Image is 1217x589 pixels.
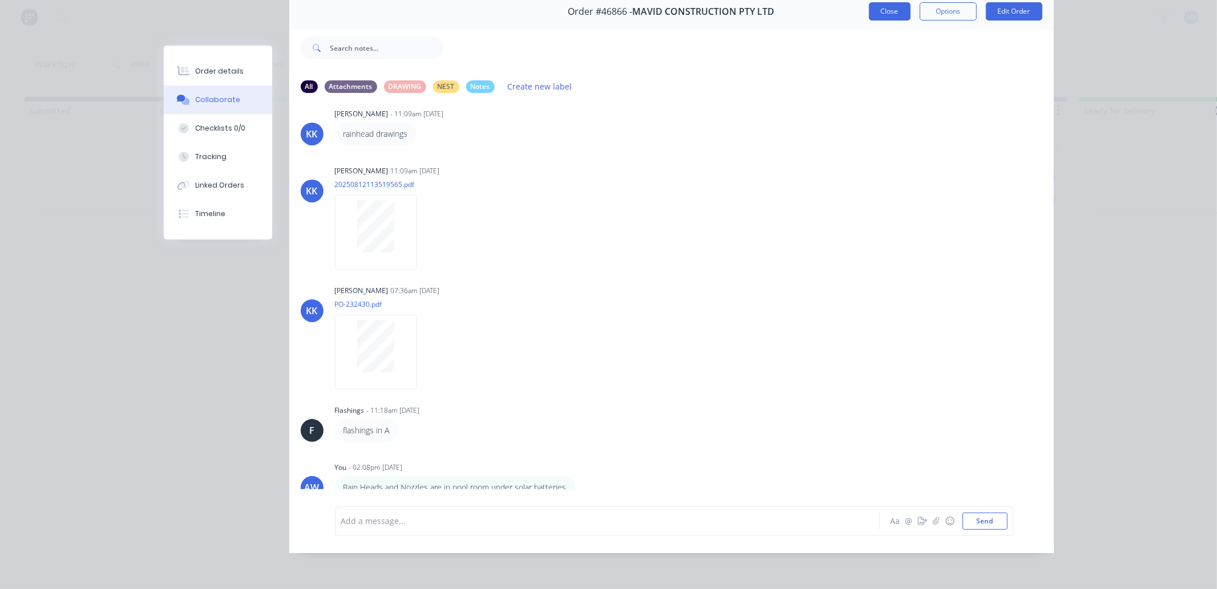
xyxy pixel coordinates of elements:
[986,2,1042,21] button: Edit Order
[633,6,775,17] span: MAVID CONSTRUCTION PTY LTD
[164,171,272,200] button: Linked Orders
[335,462,347,473] div: You
[195,209,225,219] div: Timeline
[391,109,444,119] div: - 11:09am [DATE]
[305,481,320,494] div: AW
[195,66,244,76] div: Order details
[309,424,314,437] div: F
[306,127,318,141] div: KK
[195,123,245,133] div: Checklists 0/0
[335,405,365,416] div: Flashings
[466,80,495,93] div: Notes
[869,2,911,21] button: Close
[330,36,443,59] input: Search notes...
[888,514,902,528] button: Aa
[943,514,957,528] button: ☺
[920,2,977,21] button: Options
[502,79,578,94] button: Create new label
[335,286,389,296] div: [PERSON_NAME]
[384,80,426,93] div: DRAWING
[902,514,916,528] button: @
[335,166,389,176] div: [PERSON_NAME]
[335,180,428,189] p: 20250812113519565.pdf
[335,299,428,309] p: PO-232430.pdf
[568,6,633,17] span: Order #46866 -
[195,95,240,105] div: Collaborate
[164,200,272,228] button: Timeline
[343,482,567,493] p: Rain Heads and Nozzles are in pool room under solar batteries
[335,109,389,119] div: [PERSON_NAME]
[195,180,244,190] div: Linked Orders
[963,513,1008,530] button: Send
[306,184,318,198] div: KK
[349,462,403,473] div: - 02:08pm [DATE]
[301,80,318,93] div: All
[306,304,318,318] div: KK
[164,86,272,114] button: Collaborate
[433,80,459,93] div: NEST
[195,152,227,162] div: Tracking
[164,143,272,171] button: Tracking
[343,128,408,140] p: rainhead drawings
[164,57,272,86] button: Order details
[367,405,420,416] div: - 11:18am [DATE]
[164,114,272,143] button: Checklists 0/0
[391,166,440,176] div: 11:09am [DATE]
[343,425,390,436] p: flashings in A
[325,80,377,93] div: Attachments
[391,286,440,296] div: 07:36am [DATE]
